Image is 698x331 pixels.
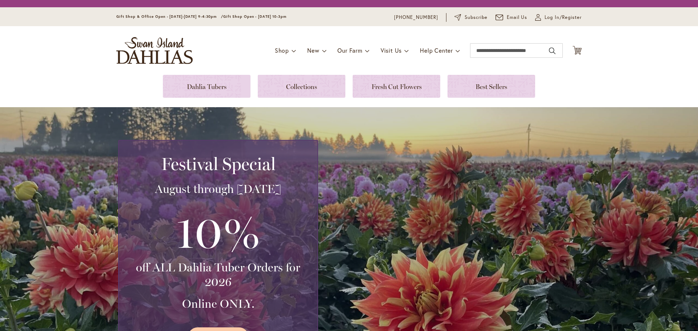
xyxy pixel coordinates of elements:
[549,45,555,57] button: Search
[535,14,582,21] a: Log In/Register
[394,14,438,21] a: [PHONE_NUMBER]
[454,14,488,21] a: Subscribe
[128,260,309,289] h3: off ALL Dahlia Tuber Orders for 2026
[128,182,309,196] h3: August through [DATE]
[275,47,289,54] span: Shop
[128,203,309,260] h3: 10%
[381,47,402,54] span: Visit Us
[496,14,527,21] a: Email Us
[307,47,319,54] span: New
[545,14,582,21] span: Log In/Register
[116,14,223,19] span: Gift Shop & Office Open - [DATE]-[DATE] 9-4:30pm /
[337,47,362,54] span: Our Farm
[128,154,309,174] h2: Festival Special
[507,14,527,21] span: Email Us
[116,37,193,64] a: store logo
[223,14,286,19] span: Gift Shop Open - [DATE] 10-3pm
[420,47,453,54] span: Help Center
[128,296,309,311] h3: Online ONLY.
[465,14,488,21] span: Subscribe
